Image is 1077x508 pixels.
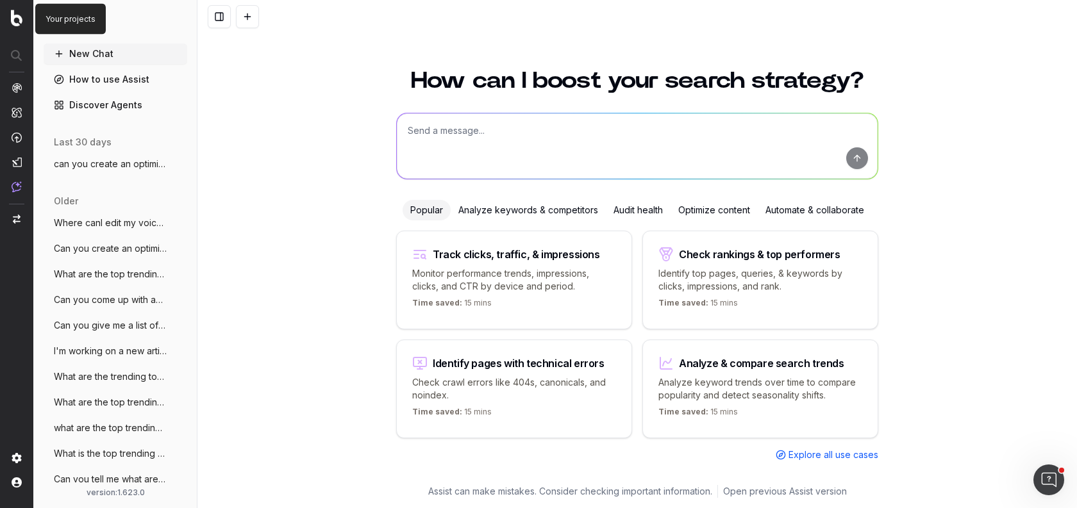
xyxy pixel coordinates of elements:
[44,469,187,489] button: Can you tell me what are the top 10 issu
[412,407,462,416] span: Time saved:
[44,95,187,115] a: Discover Agents
[451,200,606,220] div: Analyze keywords & competitors
[412,267,616,293] p: Monitor performance trends, impressions, clicks, and CTR by device and period.
[789,448,878,461] span: Explore all use cases
[403,200,451,220] div: Popular
[658,267,862,293] p: Identify top pages, queries, & keywords by clicks, impressions, and rank.
[428,485,712,498] p: Assist can make mistakes. Consider checking important information.
[658,298,738,313] p: 15 mins
[54,396,167,409] span: What are the top trending topics in orga
[54,319,167,332] span: Can you give me a list of trending topic
[12,107,22,118] img: Intelligence
[12,83,22,93] img: Analytics
[44,418,187,438] button: what are the top trending topics in the
[54,422,167,434] span: what are the top trending topics in the
[44,264,187,284] button: What are the top trending topics in orga
[54,158,167,170] span: can you create an optimized meta descrip
[44,392,187,413] button: What are the top trending topics in orga
[54,242,167,255] span: Can you create an optimized meta Title a
[44,154,187,174] button: can you create an optimized meta descrip
[54,345,167,357] span: I'm working on a new article for our web
[679,358,844,368] div: Analyze & compare search trends
[433,249,600,259] div: Track clicks, traffic, & impressions
[412,298,462,307] span: Time saved:
[44,341,187,361] button: I'm working on a new article for our web
[54,293,167,306] span: Can you come up with an optimized SEO ti
[46,14,96,24] p: Your projects
[44,44,187,64] button: New Chat
[12,477,22,488] img: My account
[606,200,671,220] div: Audit health
[12,181,22,192] img: Assist
[658,407,738,422] p: 15 mins
[44,366,187,387] button: What are the trending topics around orga
[54,217,167,229] span: Where canI edit my voice and tone
[44,213,187,233] button: Where canI edit my voice and tone
[44,238,187,259] button: Can you create an optimized meta Title a
[54,195,78,208] span: older
[44,290,187,310] button: Can you come up with an optimized SEO ti
[11,10,22,26] img: Botify logo
[1033,464,1064,495] iframe: Intercom live chat
[679,249,840,259] div: Check rankings & top performers
[412,407,492,422] p: 15 mins
[412,376,616,402] p: Check crawl errors like 404s, canonicals, and noindex.
[54,268,167,281] span: What are the top trending topics in orga
[658,298,708,307] span: Time saved:
[723,485,847,498] a: Open previous Assist version
[433,358,605,368] div: Identify pages with technical errors
[12,157,22,167] img: Studio
[658,407,708,416] span: Time saved:
[776,448,878,461] a: Explore all use cases
[54,447,167,460] span: What is the top trending topic in fashio
[44,443,187,464] button: What is the top trending topic in fashio
[12,453,22,463] img: Setting
[54,370,167,383] span: What are the trending topics around orga
[44,69,187,90] a: How to use Assist
[396,69,878,92] h1: How can I boost your search strategy?
[412,298,492,313] p: 15 mins
[49,488,182,498] div: version: 1.623.0
[671,200,758,220] div: Optimize content
[54,473,167,486] span: Can you tell me what are the top 10 issu
[44,315,187,336] button: Can you give me a list of trending topic
[13,215,21,224] img: Switch project
[54,136,112,149] span: last 30 days
[758,200,872,220] div: Automate & collaborate
[12,132,22,143] img: Activation
[658,376,862,402] p: Analyze keyword trends over time to compare popularity and detect seasonality shifts.
[49,10,182,28] button: Assist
